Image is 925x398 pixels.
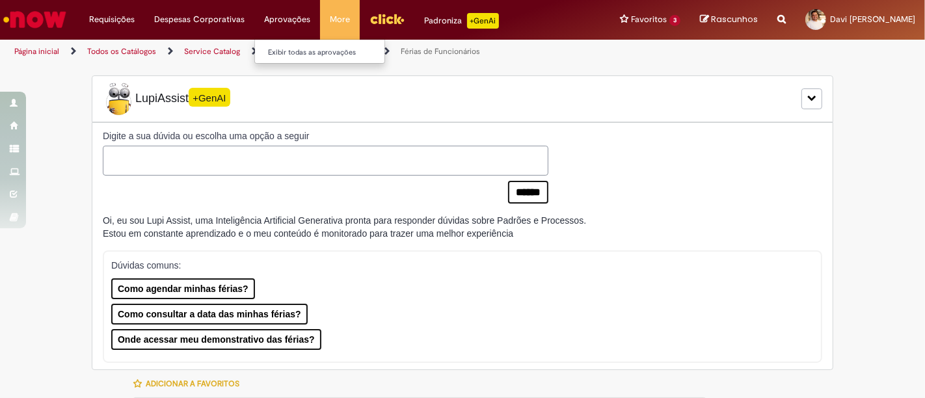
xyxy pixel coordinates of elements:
[631,13,667,26] span: Favoritos
[1,7,68,33] img: ServiceNow
[87,46,156,57] a: Todos os Catálogos
[111,329,321,350] button: Onde acessar meu demonstrativo das férias?
[111,278,255,299] button: Como agendar minhas férias?
[401,46,480,57] a: Férias de Funcionários
[14,46,59,57] a: Página inicial
[146,378,239,389] span: Adicionar a Favoritos
[92,75,833,122] div: LupiLupiAssist+GenAI
[830,14,915,25] span: Davi [PERSON_NAME]
[255,46,398,60] a: Exibir todas as aprovações
[103,129,548,142] label: Digite a sua dúvida ou escolha uma opção a seguir
[669,15,680,26] span: 3
[133,370,247,397] button: Adicionar a Favoritos
[189,88,230,107] span: +GenAI
[369,9,405,29] img: click_logo_yellow_360x200.png
[184,46,240,57] a: Service Catalog
[467,13,499,29] p: +GenAi
[111,304,308,325] button: Como consultar a data das minhas férias?
[254,39,385,64] ul: Aprovações
[330,13,350,26] span: More
[264,13,310,26] span: Aprovações
[103,83,135,115] img: Lupi
[103,83,230,115] span: LupiAssist
[711,13,758,25] span: Rascunhos
[89,13,135,26] span: Requisições
[424,13,499,29] div: Padroniza
[700,14,758,26] a: Rascunhos
[154,13,245,26] span: Despesas Corporativas
[103,214,586,240] div: Oi, eu sou Lupi Assist, uma Inteligência Artificial Generativa pronta para responder dúvidas sobr...
[10,40,607,64] ul: Trilhas de página
[111,259,803,272] p: Dúvidas comuns:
